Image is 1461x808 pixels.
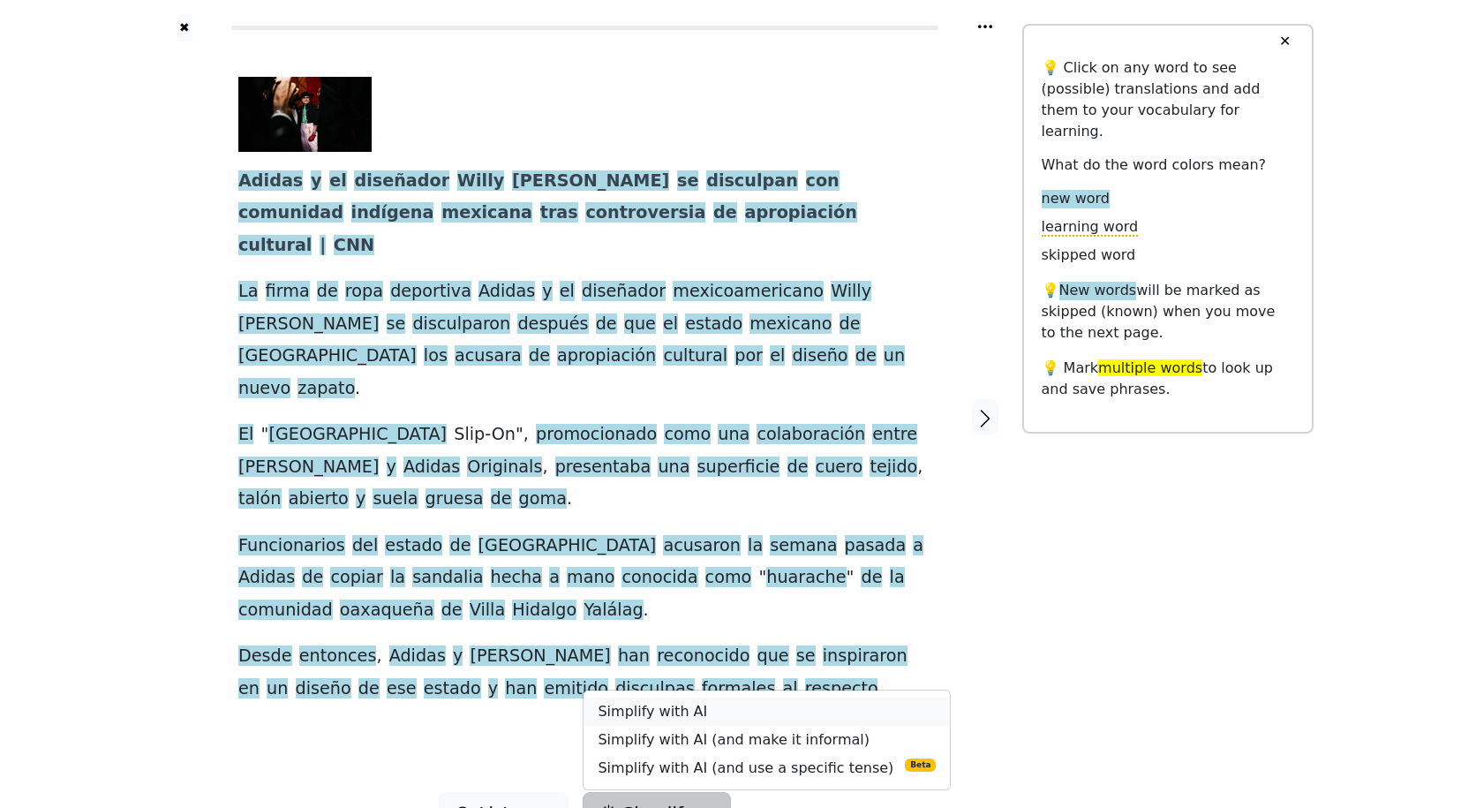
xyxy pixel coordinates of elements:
[238,345,417,367] span: [GEOGRAPHIC_DATA]
[1042,218,1139,237] span: learning word
[453,646,463,668] span: y
[745,202,857,224] span: apropiación
[412,567,483,589] span: sandalia
[663,345,727,367] span: cultural
[1042,57,1294,142] p: 💡 Click on any word to see (possible) translations and add them to your vocabulary for learning.
[757,424,865,446] span: colaboración
[491,567,542,589] span: hecha
[1269,26,1301,57] button: ✕
[177,14,192,42] a: ✖
[390,567,405,589] span: la
[770,535,837,557] span: semana
[567,567,614,589] span: mano
[542,457,547,479] span: ,
[847,567,855,589] span: "
[644,600,649,622] span: .
[334,235,374,257] span: CNN
[544,678,608,700] span: emitido
[266,281,310,303] span: firma
[783,678,798,700] span: al
[664,424,711,446] span: como
[749,313,832,336] span: mexicano
[560,281,575,303] span: el
[770,345,785,367] span: el
[702,678,776,700] span: formales
[792,345,847,367] span: diseño
[555,457,651,479] span: presentaba
[238,567,295,589] span: Adidas
[855,345,877,367] span: de
[238,535,345,557] span: Funcionarios
[713,202,737,224] span: de
[805,678,878,700] span: respecto
[376,646,381,668] span: ,
[697,457,780,479] span: superficie
[387,313,406,336] span: se
[657,646,749,668] span: reconocido
[289,488,349,510] span: abierto
[505,678,537,700] span: han
[454,424,516,446] span: Slip-On
[529,345,550,367] span: de
[796,646,816,668] span: se
[261,424,269,446] span: "
[615,678,694,700] span: disculpas
[412,313,510,336] span: disculparon
[470,646,610,668] span: [PERSON_NAME]
[425,488,484,510] span: gruesa
[718,424,749,446] span: una
[536,424,657,446] span: promocionado
[238,457,379,479] span: [PERSON_NAME]
[624,313,656,336] span: que
[584,754,950,782] a: Simplify with AI (and use a specific tense) Beta
[845,535,907,557] span: pasada
[734,345,763,367] span: por
[238,170,303,193] span: Adidas
[238,235,312,257] span: cultural
[1042,190,1110,208] span: new word
[596,313,617,336] span: de
[1042,156,1294,173] h6: What do the word colors mean?
[457,170,504,193] span: Willy
[441,202,532,224] span: mexicana
[488,678,498,700] span: y
[549,567,560,589] span: a
[872,424,917,446] span: entre
[1042,246,1136,265] span: skipped word
[757,646,789,668] span: que
[387,457,396,479] span: y
[584,600,643,622] span: Yalálag
[268,424,447,446] span: [GEOGRAPHIC_DATA]
[1042,358,1294,400] p: 💡 Mark to look up and save phrases.
[758,567,766,589] span: "
[238,202,343,224] span: comunidad
[238,424,253,446] span: El
[238,678,260,700] span: en
[584,726,950,754] a: Simplify with AI (and make it informal)
[706,170,798,193] span: disculpan
[861,567,882,589] span: de
[823,646,907,668] span: inspiraron
[621,567,697,589] span: conocida
[766,567,846,589] span: huarache
[329,170,347,193] span: el
[540,202,578,224] span: tras
[299,646,377,668] span: entonces
[658,457,689,479] span: una
[748,535,763,557] span: la
[831,281,871,303] span: Willy
[373,488,418,510] span: suela
[238,281,258,303] span: La
[238,488,282,510] span: talón
[557,345,656,367] span: apropiación
[806,170,840,193] span: con
[584,698,950,726] a: Simplify with AI
[478,535,657,557] span: [GEOGRAPHIC_DATA]
[424,345,448,367] span: los
[356,488,365,510] span: y
[340,600,434,622] span: oaxaqueña
[1098,359,1202,376] span: multiple words
[519,488,567,510] span: goma
[390,281,471,303] span: deportiva
[355,378,360,400] span: .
